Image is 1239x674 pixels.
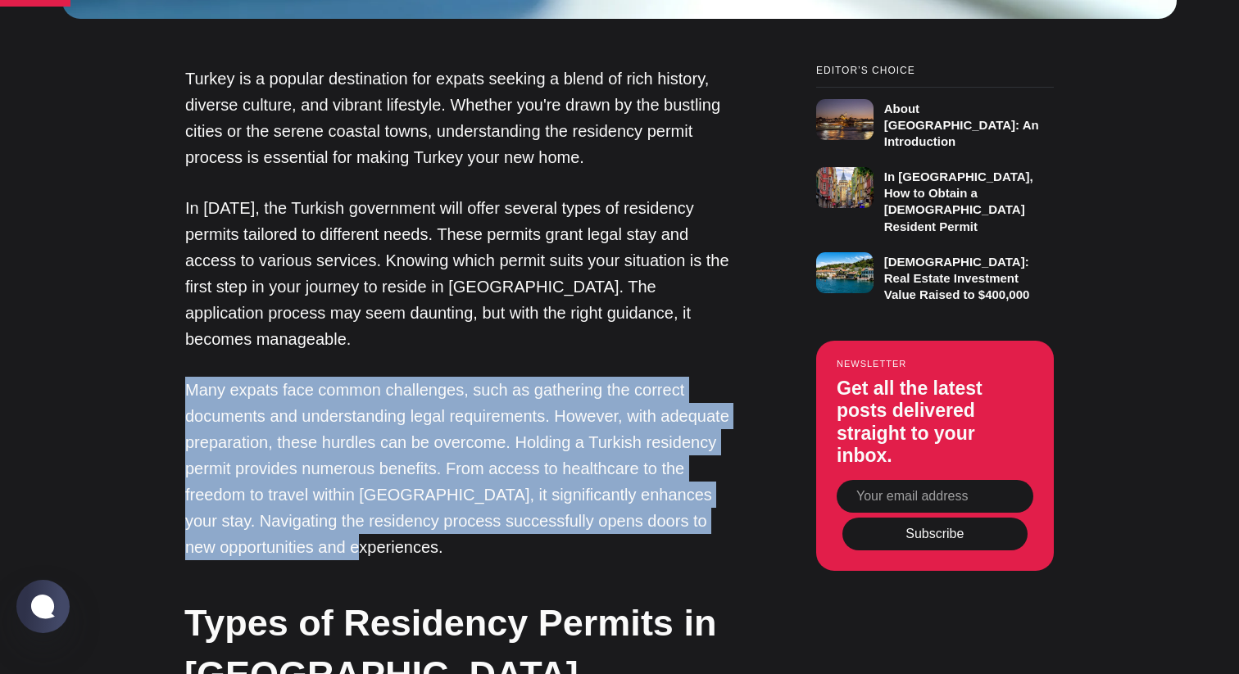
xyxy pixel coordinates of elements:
[816,66,1054,76] small: Editor’s Choice
[185,377,734,560] p: Many expats face common challenges, such as gathering the correct documents and understanding leg...
[816,87,1054,151] a: About [GEOGRAPHIC_DATA]: An Introduction
[837,359,1033,369] small: Newsletter
[185,195,734,352] p: In [DATE], the Turkish government will offer several types of residency permits tailored to diffe...
[816,245,1054,303] a: [DEMOGRAPHIC_DATA]: Real Estate Investment Value Raised to $400,000
[842,518,1028,550] button: Subscribe
[837,480,1033,513] input: Your email address
[837,378,1033,468] h3: Get all the latest posts delivered straight to your inbox.
[884,102,1039,149] h3: About [GEOGRAPHIC_DATA]: An Introduction
[816,161,1054,235] a: In [GEOGRAPHIC_DATA], How to Obtain a [DEMOGRAPHIC_DATA] Resident Permit
[884,255,1030,302] h3: [DEMOGRAPHIC_DATA]: Real Estate Investment Value Raised to $400,000
[185,66,734,170] p: Turkey is a popular destination for expats seeking a blend of rich history, diverse culture, and ...
[884,170,1033,233] h3: In [GEOGRAPHIC_DATA], How to Obtain a [DEMOGRAPHIC_DATA] Resident Permit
